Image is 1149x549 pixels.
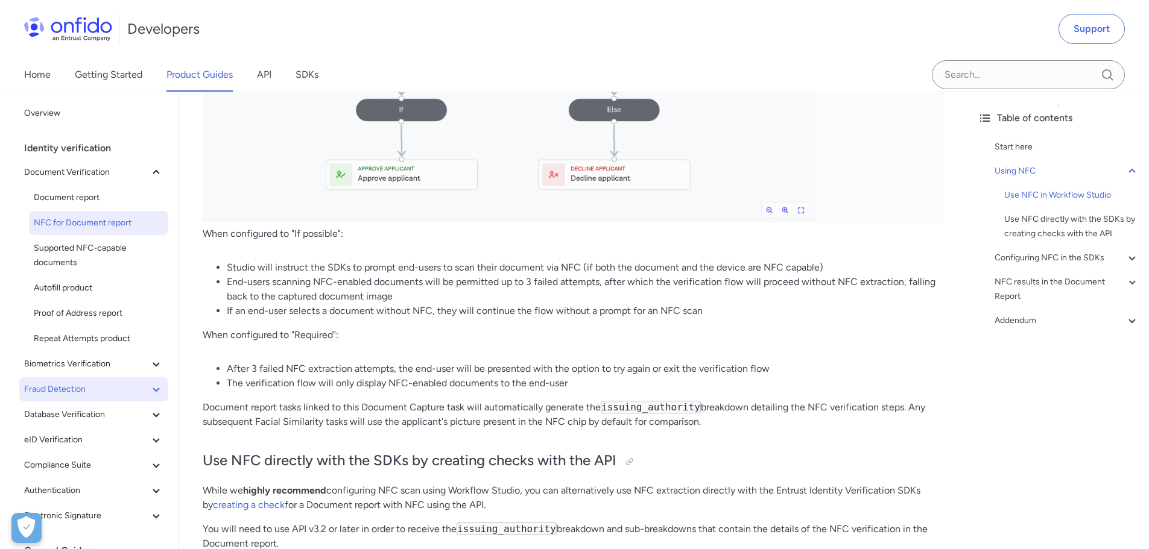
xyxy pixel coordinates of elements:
[29,236,168,275] a: Supported NFC-capable documents
[995,251,1139,265] a: Configuring NFC in the SDKs
[257,58,271,92] a: API
[1004,188,1139,202] a: Use NFC in Workflow Studio
[24,106,163,121] span: Overview
[203,328,944,342] p: When configured to "Required":
[19,352,168,376] button: Biometrics Verification
[995,275,1139,304] a: NFC results in the Document Report
[34,190,163,205] span: Document report
[1059,14,1125,44] a: Support
[11,513,42,543] button: Open Preferences
[213,499,285,510] a: creating a check
[227,376,944,391] li: The verification flow will only display NFC-enabled documents to the end-user
[34,306,163,321] span: Proof of Address report
[1004,212,1139,241] a: Use NFC directly with the SDKs by creating checks with the API
[296,58,318,92] a: SDKs
[75,58,142,92] a: Getting Started
[24,509,149,523] span: Electronic Signature
[995,164,1139,178] a: Using NFC
[932,60,1125,89] input: Onfido search input field
[19,377,168,401] button: Fraud Detection
[29,327,168,351] a: Repeat Attempts product
[29,276,168,300] a: Autofill product
[203,400,944,429] p: Document report tasks linked to this Document Capture task will automatically generate the breakd...
[227,260,944,275] li: Studio will instruct the SDKs to prompt end-users to scan their document via NFC (if both the doc...
[11,513,42,543] div: Cookie Preferences
[29,211,168,235] a: NFC for Document report
[19,403,168,427] button: Database Verification
[24,433,149,447] span: eID Verification
[166,58,233,92] a: Product Guides
[227,304,944,318] li: If an end-user selects a document without NFC, they will continue the flow without a prompt for a...
[29,186,168,210] a: Document report
[19,101,168,125] a: Overview
[24,17,112,41] img: Onfido Logo
[24,407,149,422] span: Database Verification
[203,227,944,241] p: When configured to "If possible":
[203,483,944,512] p: While we configuring NFC scan using Workflow Studio, you can alternatively use NFC extraction dir...
[601,401,701,413] code: issuing_authority
[127,19,200,39] h1: Developers
[24,458,149,472] span: Compliance Suite
[19,428,168,452] button: eID Verification
[978,111,1139,125] div: Table of contents
[34,241,163,270] span: Supported NFC-capable documents
[24,382,149,397] span: Fraud Detection
[227,362,944,376] li: After 3 failed NFC extraction attempts, the end-user will be presented with the option to try aga...
[243,485,326,496] strong: highly recommend
[995,313,1139,328] a: Addendum
[34,281,163,295] span: Autofill product
[24,483,149,498] span: Authentication
[24,357,149,371] span: Biometrics Verification
[457,522,557,535] code: issuing_authority
[995,140,1139,154] a: Start here
[24,165,149,180] span: Document Verification
[34,216,163,230] span: NFC for Document report
[29,301,168,325] a: Proof of Address report
[24,136,173,160] div: Identity verification
[19,478,168,503] button: Authentication
[34,331,163,346] span: Repeat Attempts product
[203,451,944,471] h2: Use NFC directly with the SDKs by creating checks with the API
[227,275,944,304] li: End-users scanning NFC-enabled documents will be permitted up to 3 failed attempts, after which t...
[19,160,168,184] button: Document Verification
[19,453,168,477] button: Compliance Suite
[24,58,51,92] a: Home
[19,504,168,528] button: Electronic Signature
